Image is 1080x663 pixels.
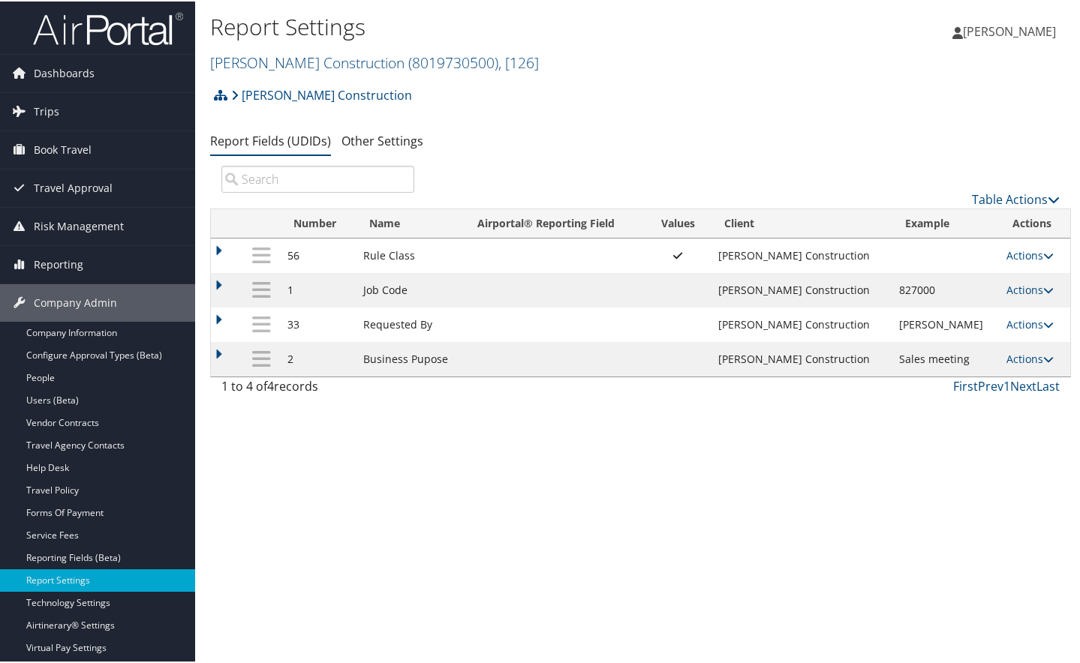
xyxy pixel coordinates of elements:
[356,306,464,340] td: Requested By
[221,164,414,191] input: Search
[711,208,891,237] th: Client
[280,306,356,340] td: 33
[892,306,999,340] td: [PERSON_NAME]
[280,237,356,271] td: 56
[356,208,464,237] th: Name
[267,376,274,393] span: 4
[464,208,645,237] th: Airportal&reg; Reporting Field
[34,283,117,320] span: Company Admin
[210,10,784,41] h1: Report Settings
[963,22,1056,38] span: [PERSON_NAME]
[243,208,280,237] th: : activate to sort column descending
[34,168,113,205] span: Travel Approval
[356,271,464,306] td: Job Code
[1003,376,1010,393] a: 1
[231,79,412,109] a: [PERSON_NAME] Construction
[892,271,999,306] td: 827000
[34,53,95,91] span: Dashboards
[34,244,83,282] span: Reporting
[711,340,891,375] td: [PERSON_NAME] Construction
[34,206,124,244] span: Risk Management
[711,271,891,306] td: [PERSON_NAME] Construction
[892,208,999,237] th: Example
[341,131,423,148] a: Other Settings
[999,208,1070,237] th: Actions
[978,376,1003,393] a: Prev
[210,51,539,71] a: [PERSON_NAME] Construction
[1006,281,1054,295] a: Actions
[953,376,978,393] a: First
[1006,247,1054,261] a: Actions
[34,91,59,129] span: Trips
[498,51,539,71] span: , [ 126 ]
[280,340,356,375] td: 2
[33,10,183,45] img: airportal-logo.png
[356,340,464,375] td: Business Pupose
[280,271,356,306] td: 1
[210,131,331,148] a: Report Fields (UDIDs)
[1006,350,1054,364] a: Actions
[645,208,711,237] th: Values
[711,306,891,340] td: [PERSON_NAME] Construction
[972,190,1060,206] a: Table Actions
[1006,316,1054,330] a: Actions
[1036,376,1060,393] a: Last
[356,237,464,271] td: Rule Class
[892,340,999,375] td: Sales meeting
[952,7,1071,52] a: [PERSON_NAME]
[408,51,498,71] span: ( 8019730500 )
[221,376,414,401] div: 1 to 4 of records
[34,130,92,167] span: Book Travel
[711,237,891,271] td: [PERSON_NAME] Construction
[280,208,356,237] th: Number
[1010,376,1036,393] a: Next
